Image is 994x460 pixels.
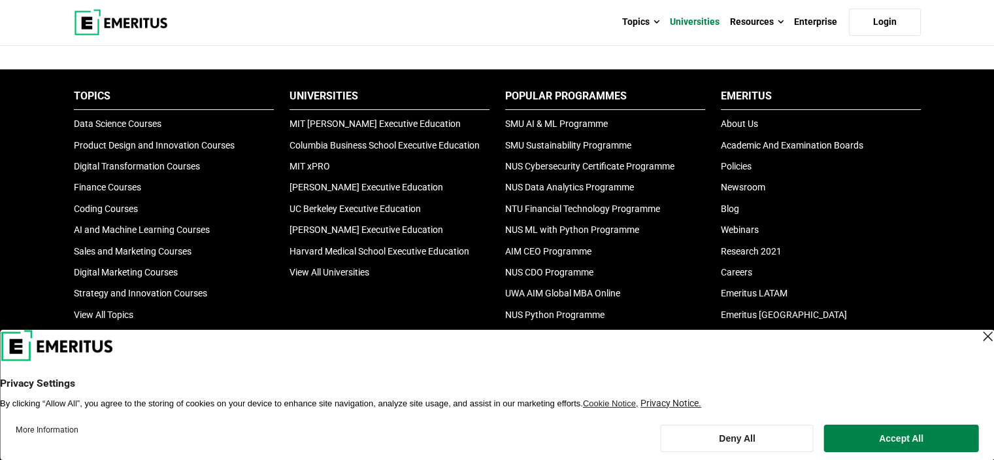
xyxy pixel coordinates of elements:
[290,203,421,214] a: UC Berkeley Executive Education
[290,246,469,257] a: Harvard Medical School Executive Education
[74,118,161,129] a: Data Science Courses
[290,224,443,235] a: [PERSON_NAME] Executive Education
[74,224,210,235] a: AI and Machine Learning Courses
[505,310,605,320] a: NUS Python Programme
[505,224,639,235] a: NUS ML with Python Programme
[505,267,593,277] a: NUS CDO Programme
[505,140,631,150] a: SMU Sustainability Programme
[74,267,178,277] a: Digital Marketing Courses
[74,288,207,298] a: Strategy and Innovation Courses
[74,310,133,320] a: View All Topics
[290,140,480,150] a: Columbia Business School Executive Education
[721,203,739,214] a: Blog
[721,161,752,171] a: Policies
[721,224,759,235] a: Webinars
[74,203,138,214] a: Coding Courses
[505,203,660,214] a: NTU Financial Technology Programme
[74,140,235,150] a: Product Design and Innovation Courses
[849,9,921,36] a: Login
[505,246,591,257] a: AIM CEO Programme
[74,182,141,192] a: Finance Courses
[721,118,758,129] a: About Us
[74,246,191,257] a: Sales and Marketing Courses
[290,267,369,277] a: View All Universities
[721,246,782,257] a: Research 2021
[505,288,620,298] a: UWA AIM Global MBA Online
[721,267,752,277] a: Careers
[505,161,674,171] a: NUS Cybersecurity Certificate Programme
[290,118,461,129] a: MIT [PERSON_NAME] Executive Education
[505,182,634,192] a: NUS Data Analytics Programme
[721,288,787,298] a: Emeritus LATAM
[721,310,847,320] a: Emeritus [GEOGRAPHIC_DATA]
[505,118,608,129] a: SMU AI & ML Programme
[721,182,765,192] a: Newsroom
[290,182,443,192] a: [PERSON_NAME] Executive Education
[721,140,863,150] a: Academic And Examination Boards
[290,161,330,171] a: MIT xPRO
[74,161,200,171] a: Digital Transformation Courses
